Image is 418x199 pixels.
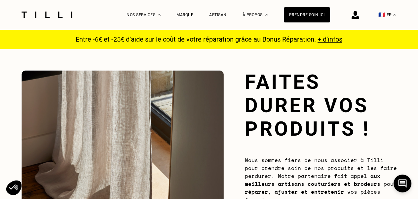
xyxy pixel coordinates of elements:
b: aux meilleurs artisans couturiers et brodeurs [245,172,380,188]
img: Menu déroulant [158,14,161,16]
img: icône connexion [352,11,359,19]
p: Entre -6€ et -25€ d’aide sur le coût de votre réparation grâce au Bonus Réparation. [72,35,346,43]
img: menu déroulant [393,14,396,16]
a: Marque [176,13,193,17]
img: Logo du service de couturière Tilli [19,12,75,18]
a: Prendre soin ici [284,7,330,22]
img: Menu déroulant à propos [265,14,268,16]
a: Artisan [209,13,227,17]
h1: Faites durer vos produits ! [245,70,397,141]
a: + d’infos [318,35,342,43]
span: 🇫🇷 [378,12,385,18]
b: réparer, ajuster et entretenir [245,188,344,196]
